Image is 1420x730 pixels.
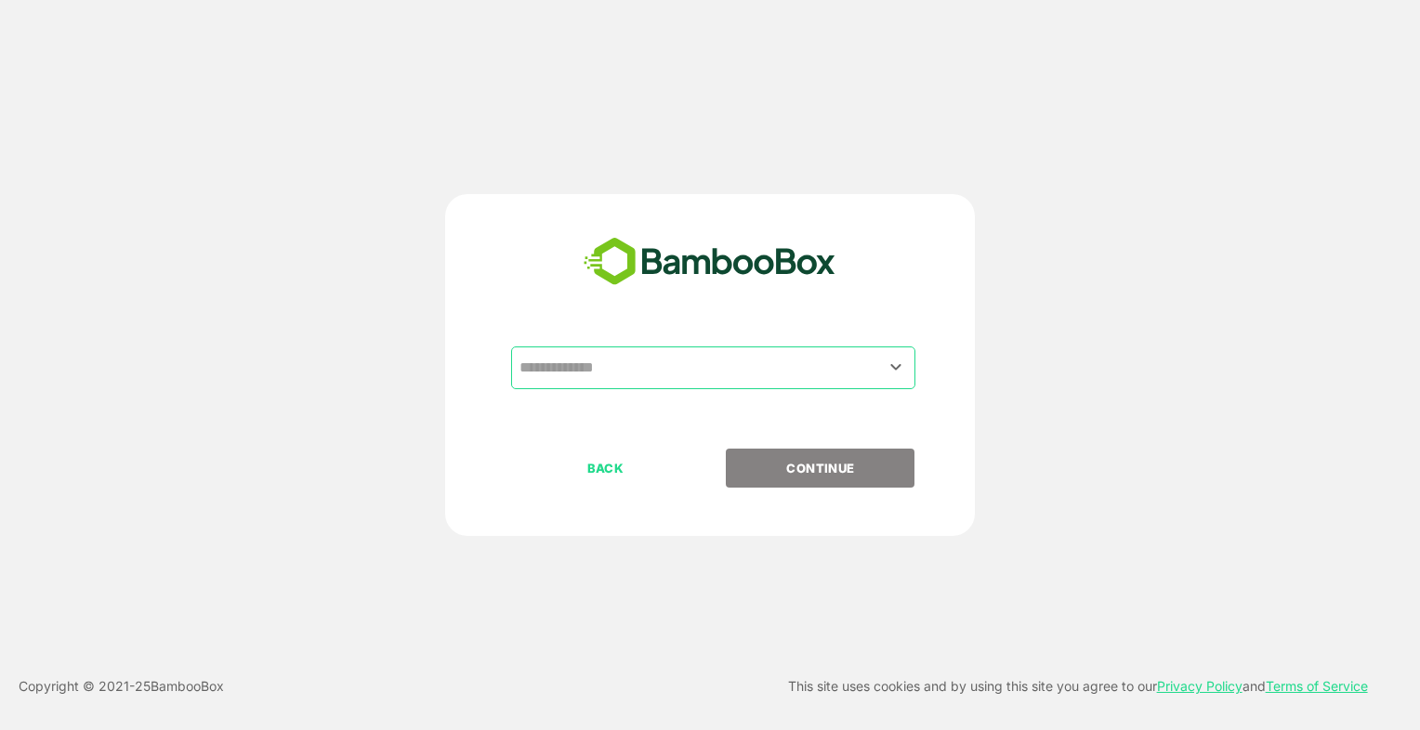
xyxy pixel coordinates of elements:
[728,458,914,478] p: CONTINUE
[884,355,909,380] button: Open
[726,449,914,488] button: CONTINUE
[1266,678,1368,694] a: Terms of Service
[511,449,700,488] button: BACK
[19,675,224,697] p: Copyright © 2021- 25 BambooBox
[788,675,1368,697] p: This site uses cookies and by using this site you agree to our and
[513,458,699,478] p: BACK
[573,231,846,293] img: bamboobox
[1157,678,1242,694] a: Privacy Policy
